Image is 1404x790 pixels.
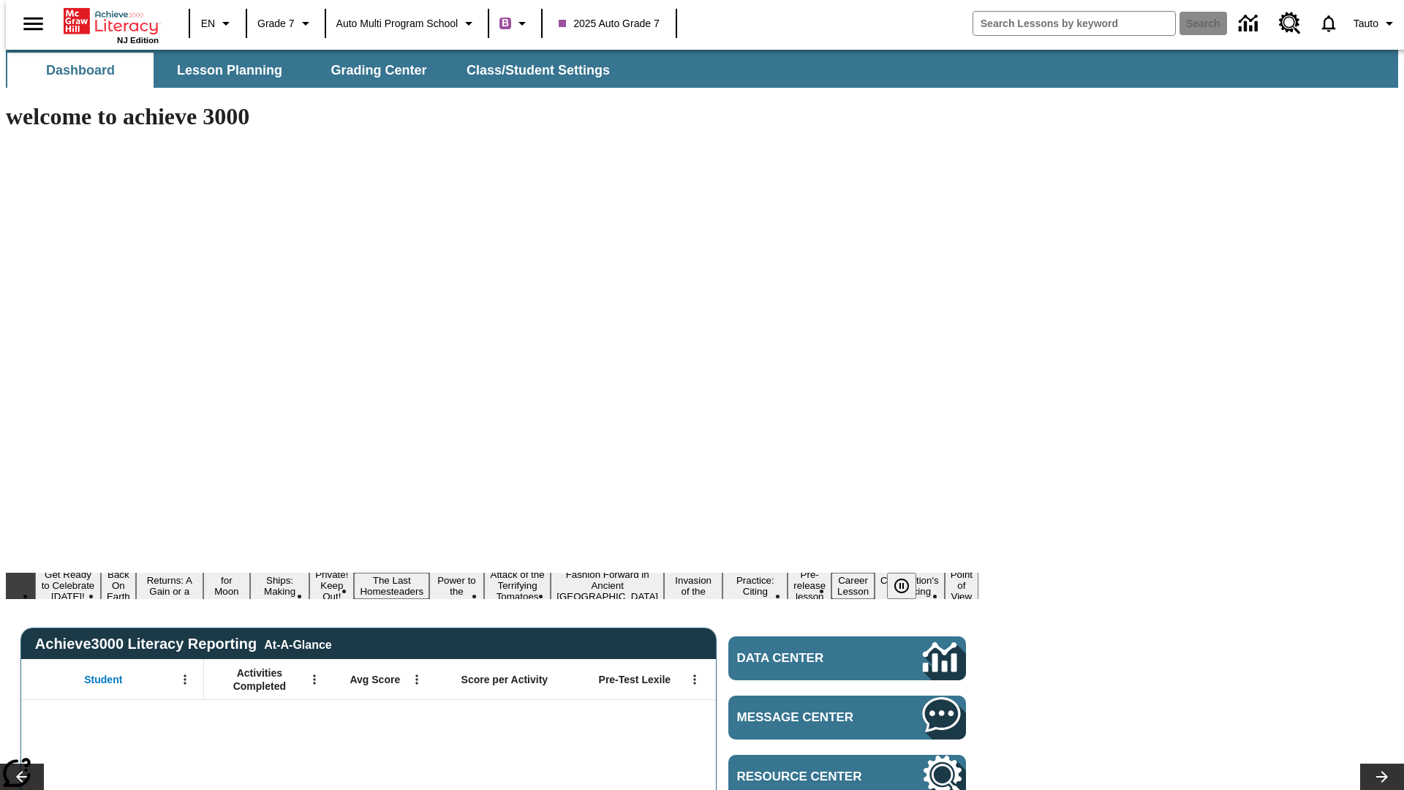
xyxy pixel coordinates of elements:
[875,562,945,610] button: Slide 15 The Constitution's Balancing Act
[177,62,282,79] span: Lesson Planning
[1354,16,1378,31] span: Tauto
[467,62,610,79] span: Class/Student Settings
[306,53,452,88] button: Grading Center
[46,62,115,79] span: Dashboard
[1348,10,1404,37] button: Profile/Settings
[6,53,623,88] div: SubNavbar
[973,12,1175,35] input: search field
[664,562,722,610] button: Slide 11 The Invasion of the Free CD
[1230,4,1270,44] a: Data Center
[331,62,426,79] span: Grading Center
[35,636,332,652] span: Achieve3000 Literacy Reporting
[737,770,879,784] span: Resource Center
[1360,764,1404,790] button: Lesson carousel, Next
[331,10,484,37] button: School: Auto Multi program School, Select your school
[461,673,548,686] span: Score per Activity
[455,53,622,88] button: Class/Student Settings
[945,567,978,604] button: Slide 16 Point of View
[559,16,660,31] span: 2025 Auto Grade 7
[257,16,295,31] span: Grade 7
[887,573,916,599] button: Pause
[406,669,428,691] button: Open Menu
[684,669,706,691] button: Open Menu
[354,573,429,599] button: Slide 7 The Last Homesteaders
[728,696,966,740] a: Message Center
[303,669,325,691] button: Open Menu
[64,7,159,36] a: Home
[6,103,978,130] h1: welcome to achieve 3000
[309,567,354,604] button: Slide 6 Private! Keep Out!
[101,567,136,604] button: Slide 2 Back On Earth
[350,673,400,686] span: Avg Score
[195,10,241,37] button: Language: EN, Select a language
[728,636,966,680] a: Data Center
[599,673,671,686] span: Pre-Test Lexile
[887,573,931,599] div: Pause
[35,567,101,604] button: Slide 1 Get Ready to Celebrate Juneteenth!
[737,710,879,725] span: Message Center
[201,16,215,31] span: EN
[502,14,509,32] span: B
[117,36,159,45] span: NJ Edition
[336,16,458,31] span: Auto Multi program School
[12,2,55,45] button: Open side menu
[264,636,331,652] div: At-A-Glance
[174,669,196,691] button: Open Menu
[211,666,308,693] span: Activities Completed
[1270,4,1310,43] a: Resource Center, Will open in new tab
[484,567,551,604] button: Slide 9 Attack of the Terrifying Tomatoes
[788,567,831,604] button: Slide 13 Pre-release lesson
[494,10,537,37] button: Boost Class color is purple. Change class color
[84,673,122,686] span: Student
[250,562,309,610] button: Slide 5 Cruise Ships: Making Waves
[6,50,1398,88] div: SubNavbar
[156,53,303,88] button: Lesson Planning
[203,562,250,610] button: Slide 4 Time for Moon Rules?
[429,562,484,610] button: Slide 8 Solar Power to the People
[737,651,874,666] span: Data Center
[551,567,664,604] button: Slide 10 Fashion Forward in Ancient Rome
[252,10,320,37] button: Grade: Grade 7, Select a grade
[136,562,203,610] button: Slide 3 Free Returns: A Gain or a Drain?
[7,53,154,88] button: Dashboard
[831,573,875,599] button: Slide 14 Career Lesson
[1310,4,1348,42] a: Notifications
[722,562,788,610] button: Slide 12 Mixed Practice: Citing Evidence
[64,5,159,45] div: Home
